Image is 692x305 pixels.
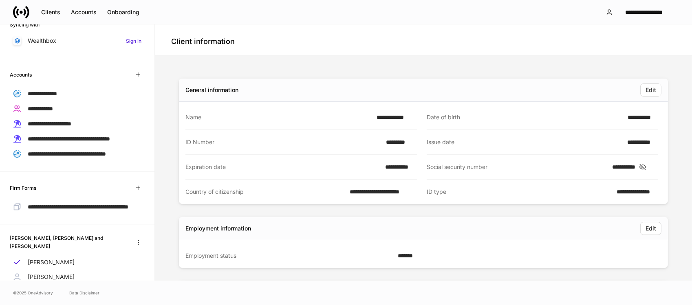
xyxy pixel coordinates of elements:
[427,138,622,146] div: Issue date
[28,273,75,281] p: [PERSON_NAME]
[10,71,32,79] h6: Accounts
[66,6,102,19] button: Accounts
[185,138,381,146] div: ID Number
[427,163,607,171] div: Social security number
[427,113,623,121] div: Date of birth
[28,37,56,45] p: Wealthbox
[646,86,656,94] div: Edit
[640,83,661,97] button: Edit
[71,8,97,16] div: Accounts
[10,270,145,284] a: [PERSON_NAME]
[10,21,40,29] h6: Syncing with
[69,290,99,296] a: Data Disclaimer
[10,255,145,270] a: [PERSON_NAME]
[41,8,60,16] div: Clients
[126,37,141,45] h6: Sign in
[10,184,36,192] h6: Firm Forms
[185,188,345,196] div: Country of citizenship
[185,224,251,233] div: Employment information
[185,163,380,171] div: Expiration date
[640,222,661,235] button: Edit
[107,8,139,16] div: Onboarding
[185,113,372,121] div: Name
[185,86,238,94] div: General information
[10,33,145,48] a: WealthboxSign in
[28,258,75,266] p: [PERSON_NAME]
[13,290,53,296] span: © 2025 OneAdvisory
[427,188,612,196] div: ID type
[36,6,66,19] button: Clients
[185,252,393,260] div: Employment status
[10,234,126,250] h6: [PERSON_NAME], [PERSON_NAME] and [PERSON_NAME]
[646,224,656,233] div: Edit
[171,37,235,46] h4: Client information
[102,6,145,19] button: Onboarding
